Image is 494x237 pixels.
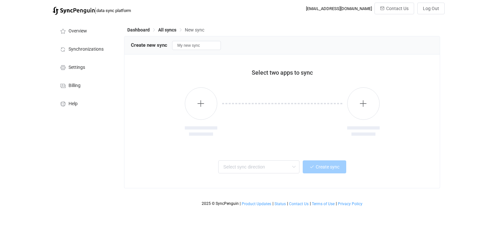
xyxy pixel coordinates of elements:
[337,202,363,206] a: Privacy Policy
[374,3,414,14] button: Contact Us
[312,202,335,206] span: Terms of Use
[127,28,204,32] div: Breadcrumb
[69,29,87,34] span: Overview
[417,3,445,14] button: Log Out
[336,201,337,206] span: |
[289,202,309,206] a: Contact Us
[274,202,286,206] a: Status
[53,76,118,94] a: Billing
[53,94,118,112] a: Help
[310,201,311,206] span: |
[53,7,95,15] img: syncpenguin.svg
[95,6,96,15] span: |
[240,201,241,206] span: |
[69,101,78,106] span: Help
[287,201,288,206] span: |
[316,164,339,169] span: Create sync
[131,42,167,48] span: Create new sync
[96,8,131,13] span: data sync platform
[386,6,409,11] span: Contact Us
[158,27,176,32] span: All syncs
[53,21,118,40] a: Overview
[53,40,118,58] a: Synchronizations
[218,160,299,173] input: Select sync direction
[242,202,271,206] span: Product Updates
[303,160,346,173] button: Create sync
[53,6,131,15] a: |data sync platform
[172,41,221,50] input: Sync name
[69,83,81,88] span: Billing
[69,65,85,70] span: Settings
[311,202,335,206] a: Terms of Use
[252,69,313,76] span: Select two apps to sync
[338,202,362,206] span: Privacy Policy
[272,201,273,206] span: |
[69,47,104,52] span: Synchronizations
[202,201,239,206] span: 2025 © SyncPenguin
[185,27,204,32] span: New sync
[423,6,439,11] span: Log Out
[53,58,118,76] a: Settings
[127,27,150,32] span: Dashboard
[306,6,372,11] div: [EMAIL_ADDRESS][DOMAIN_NAME]
[241,202,272,206] a: Product Updates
